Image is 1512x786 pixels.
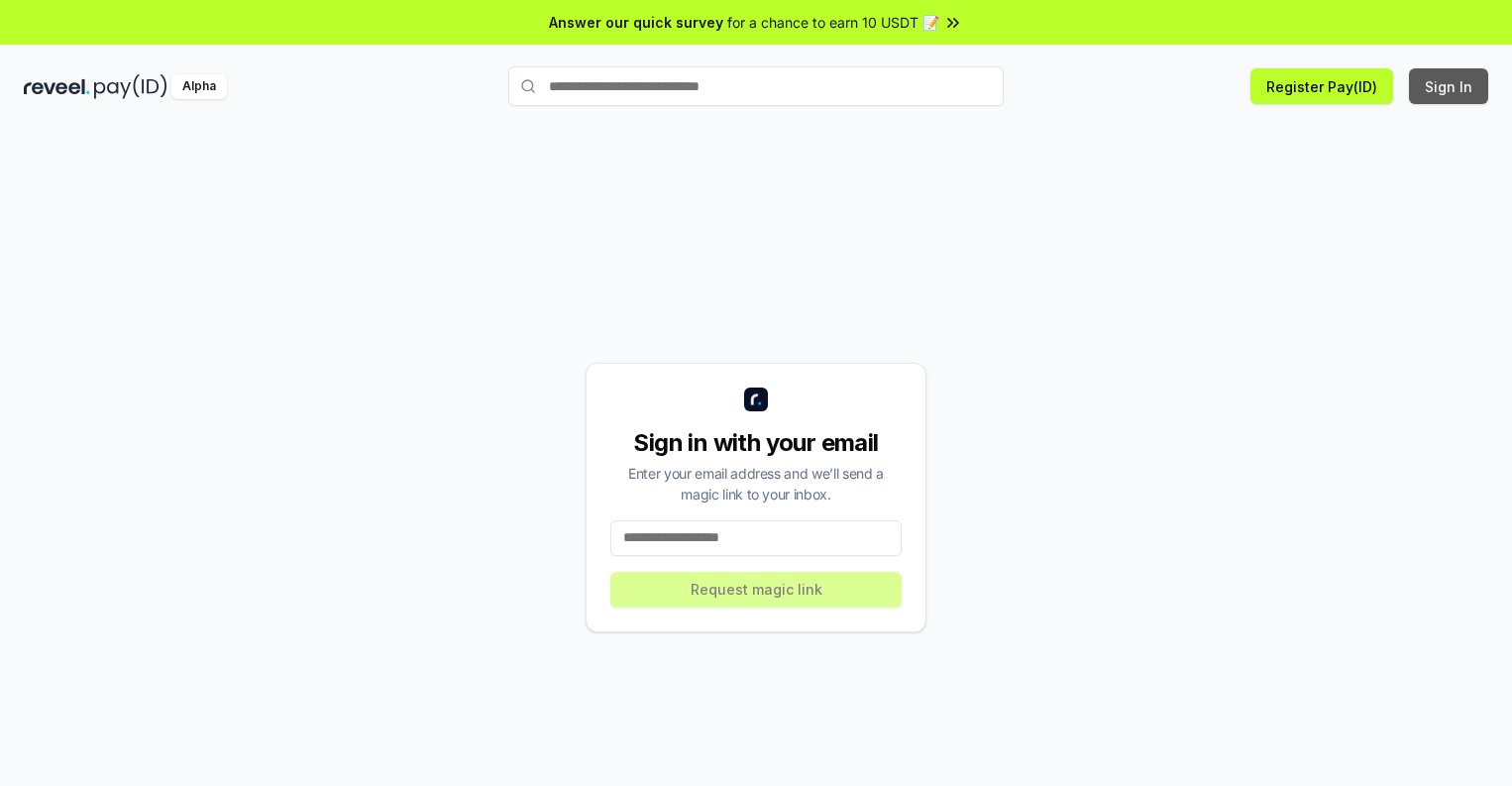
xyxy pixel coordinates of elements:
[744,388,768,411] img: logo_small
[610,427,902,459] div: Sign in with your email
[727,12,939,33] span: for a chance to earn 10 USDT 📝
[94,74,167,99] img: pay_id
[549,12,723,33] span: Answer our quick survey
[610,463,902,505] div: Enter your email address and we’ll send a magic link to your inbox.
[24,74,90,99] img: reveel_dark
[1250,68,1393,104] button: Register Pay(ID)
[171,74,227,99] div: Alpha
[1409,68,1488,104] button: Sign In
